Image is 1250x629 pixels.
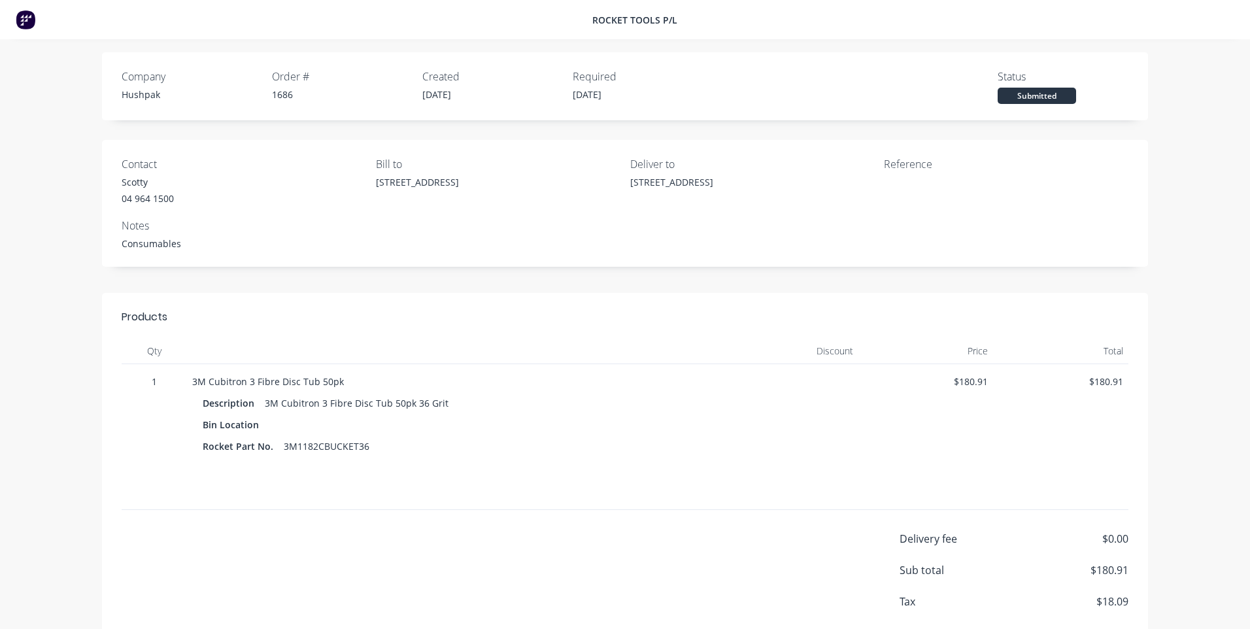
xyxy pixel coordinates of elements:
span: $ 180.91 [1014,562,1128,578]
span: Tax [900,594,1014,609]
div: Discount [723,338,858,364]
div: Price [858,338,994,364]
div: Submitted [998,88,1076,104]
span: Sub total [900,562,1014,578]
div: Products [122,309,1128,338]
div: 3M Cubitron 3 Fibre Disc Tub 50pk 36 Grit [265,394,448,413]
div: Company [122,69,272,84]
div: Total [993,338,1128,364]
div: Deliver to [630,156,781,172]
div: Scotty [122,175,272,189]
span: $ 0.00 [1014,531,1128,547]
div: Consumables [122,237,1128,250]
span: $ 18.09 [1014,594,1128,609]
div: Status [998,69,1148,84]
div: Created [422,69,573,84]
div: $ 180.91 [998,375,1123,388]
div: 3M Cubitron 3 Fibre Disc Tub 50pk [192,375,718,388]
div: [STREET_ADDRESS] [376,175,526,189]
div: 3M1182CBUCKET36 [284,437,369,456]
img: Factory [16,10,35,29]
div: Bill to [376,156,526,172]
div: 1686 [272,88,422,101]
div: Notes [122,218,1128,233]
div: Order # [272,69,422,84]
div: [STREET_ADDRESS] [630,175,781,189]
div: Description [203,394,265,413]
div: 1 [122,364,187,510]
div: 04 964 1500 [122,192,272,205]
div: Hushpak [122,88,272,101]
div: Qty [122,338,187,364]
span: Delivery fee [900,531,1014,547]
div: Bin Location [203,415,269,434]
div: [DATE] [422,88,573,101]
div: $ 180.91 [864,375,988,388]
div: Rocket Tools P/L [592,13,677,27]
div: Reference [884,156,1034,172]
div: [DATE] [573,88,723,101]
div: Contact [122,156,272,172]
div: Rocket Part No. [203,437,284,456]
div: Required [573,69,723,84]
